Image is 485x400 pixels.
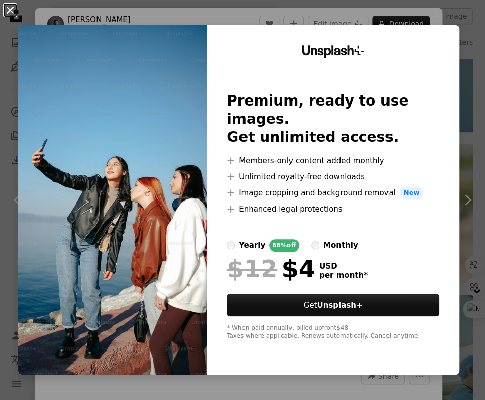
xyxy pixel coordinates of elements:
li: Image cropping and background removal [227,187,439,199]
span: New [400,187,424,199]
li: Enhanced legal protections [227,203,439,215]
button: GetUnsplash+ [227,294,439,316]
h2: Premium, ready to use images. Get unlimited access. [227,92,439,146]
div: monthly [323,239,358,252]
span: $12 [227,256,277,282]
div: yearly [239,239,265,252]
strong: Unsplash+ [317,301,362,310]
input: monthly [311,241,319,249]
div: * When paid annually, billed upfront $48 Taxes where applicable. Renews automatically. Cancel any... [227,324,439,340]
input: yearly66%off [227,241,235,249]
li: Unlimited royalty-free downloads [227,171,439,183]
li: Members-only content added monthly [227,155,439,167]
span: per month * [319,271,368,280]
div: $4 [227,256,315,282]
div: 66% off [269,239,299,252]
span: USD [319,262,368,271]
